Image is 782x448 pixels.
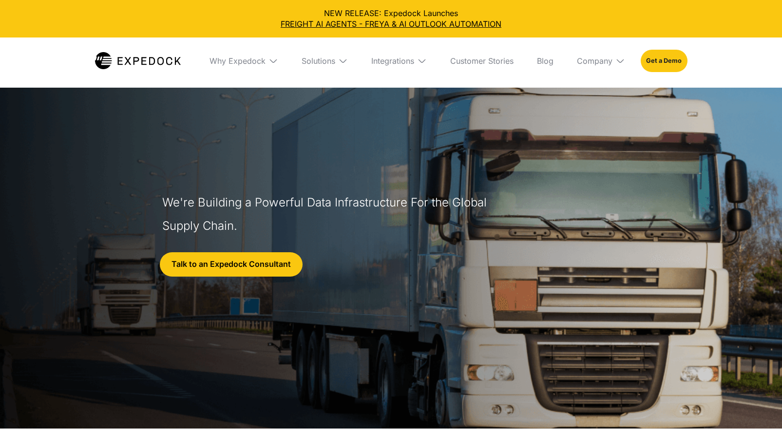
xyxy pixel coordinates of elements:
div: NEW RELEASE: Expedock Launches [8,8,774,30]
div: Solutions [294,37,356,84]
a: Blog [529,37,561,84]
a: FREIGHT AI AGENTS - FREYA & AI OUTLOOK AUTOMATION [8,19,774,29]
div: Why Expedock [202,37,286,84]
div: Solutions [302,56,335,66]
a: Customer Stories [442,37,521,84]
a: Talk to an Expedock Consultant [160,252,303,277]
div: Integrations [371,56,414,66]
div: Company [577,56,612,66]
div: Why Expedock [210,56,266,66]
div: Company [569,37,633,84]
h1: We're Building a Powerful Data Infrastructure For the Global Supply Chain. [162,191,492,238]
a: Get a Demo [641,50,687,72]
div: Integrations [363,37,435,84]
